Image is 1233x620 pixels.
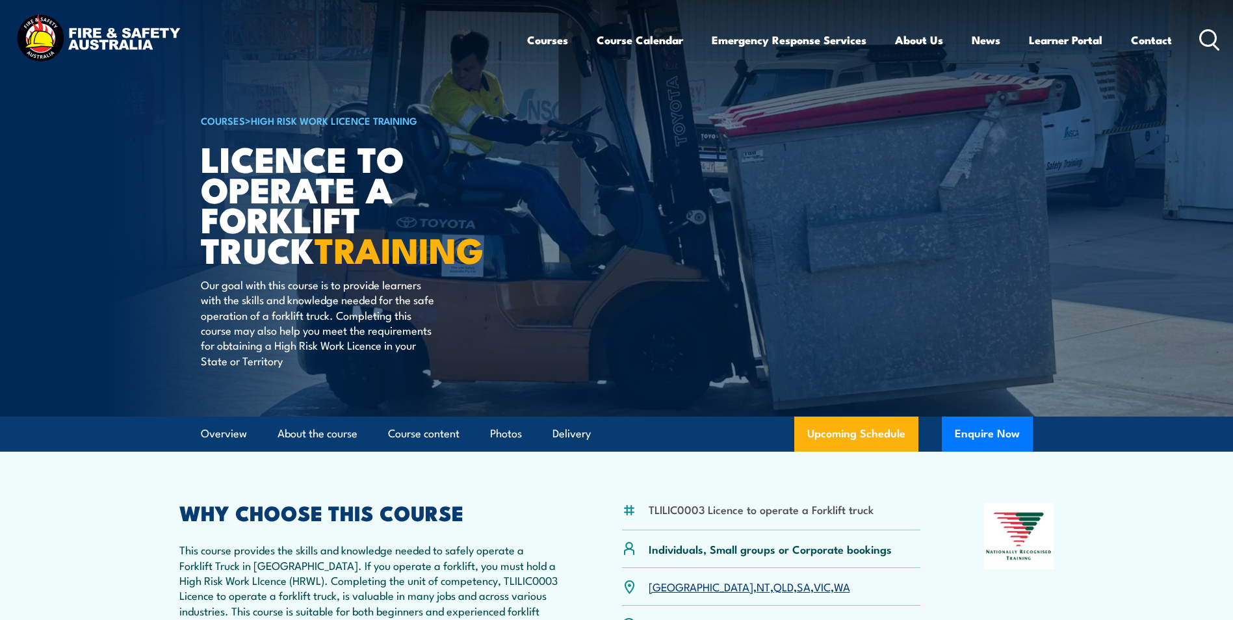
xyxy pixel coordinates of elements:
[1131,23,1172,57] a: Contact
[315,222,484,276] strong: TRAINING
[794,417,918,452] a: Upcoming Schedule
[649,579,850,594] p: , , , , ,
[179,503,559,521] h2: WHY CHOOSE THIS COURSE
[834,578,850,594] a: WA
[1029,23,1102,57] a: Learner Portal
[797,578,811,594] a: SA
[201,417,247,451] a: Overview
[251,113,417,127] a: High Risk Work Licence Training
[984,503,1054,569] img: Nationally Recognised Training logo.
[972,23,1000,57] a: News
[490,417,522,451] a: Photos
[649,578,753,594] a: [GEOGRAPHIC_DATA]
[757,578,770,594] a: NT
[552,417,591,451] a: Delivery
[773,578,794,594] a: QLD
[278,417,357,451] a: About the course
[527,23,568,57] a: Courses
[649,502,874,517] li: TLILIC0003 Licence to operate a Forklift truck
[712,23,866,57] a: Emergency Response Services
[201,277,438,368] p: Our goal with this course is to provide learners with the skills and knowledge needed for the saf...
[597,23,683,57] a: Course Calendar
[388,417,460,451] a: Course content
[201,113,245,127] a: COURSES
[895,23,943,57] a: About Us
[649,541,892,556] p: Individuals, Small groups or Corporate bookings
[814,578,831,594] a: VIC
[201,143,522,265] h1: Licence to operate a forklift truck
[201,112,522,128] h6: >
[942,417,1033,452] button: Enquire Now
